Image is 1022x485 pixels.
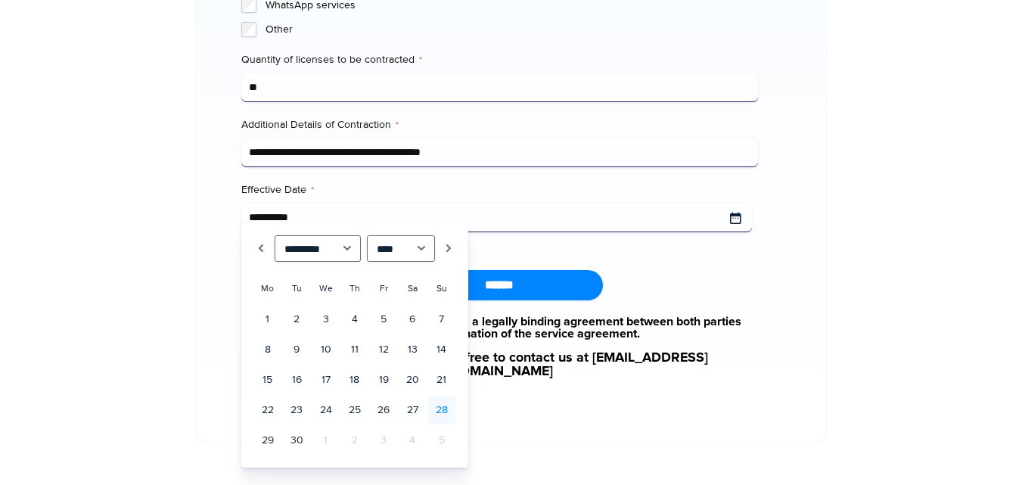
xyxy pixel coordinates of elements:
a: 6 [399,305,426,334]
a: 28 [427,396,455,424]
a: 26 [370,396,397,424]
a: 22 [254,396,281,424]
label: Effective Date [241,182,758,197]
span: 5 [427,426,455,455]
label: Quantity of licenses to be contracted [241,52,758,67]
a: 1 [254,305,281,334]
a: 21 [427,365,455,394]
a: 11 [341,335,368,364]
a: 29 [254,426,281,455]
select: Select month [275,235,362,262]
a: 19 [370,365,397,394]
a: 13 [399,335,426,364]
a: 20 [399,365,426,394]
label: Additional Details of Contraction [241,117,758,132]
a: 27 [399,396,426,424]
select: Select year [367,235,435,262]
a: 16 [283,365,310,394]
a: Kindly Note: This document constitutes a legally binding agreement between both parties regarding... [241,316,758,340]
a: 10 [312,335,339,364]
a: 24 [312,396,339,424]
a: 30 [283,426,310,455]
span: Saturday [408,283,418,294]
span: 1 [312,426,339,455]
span: Sunday [436,283,447,294]
a: 5 [370,305,397,334]
span: Thursday [349,283,360,294]
a: For any queries, please feel free to contact us at [EMAIL_ADDRESS][DOMAIN_NAME] [241,351,758,378]
a: 18 [341,365,368,394]
span: Tuesday [292,283,302,294]
a: 15 [254,365,281,394]
a: Prev [253,235,269,262]
a: 8 [254,335,281,364]
a: 17 [312,365,339,394]
a: Next [441,235,456,262]
a: 9 [283,335,310,364]
label: Other [266,22,758,37]
span: 4 [399,426,426,455]
span: Monday [261,283,274,294]
a: 7 [427,305,455,334]
a: 3 [312,305,339,334]
span: 3 [370,426,397,455]
div: Please select a date at least 30 days from [DATE]. [241,238,758,253]
a: 4 [341,305,368,334]
span: Wednesday [319,283,333,294]
a: 12 [370,335,397,364]
a: 14 [427,335,455,364]
a: 25 [341,396,368,424]
span: Friday [380,283,388,294]
span: 2 [341,426,368,455]
a: 2 [283,305,310,334]
a: 23 [283,396,310,424]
